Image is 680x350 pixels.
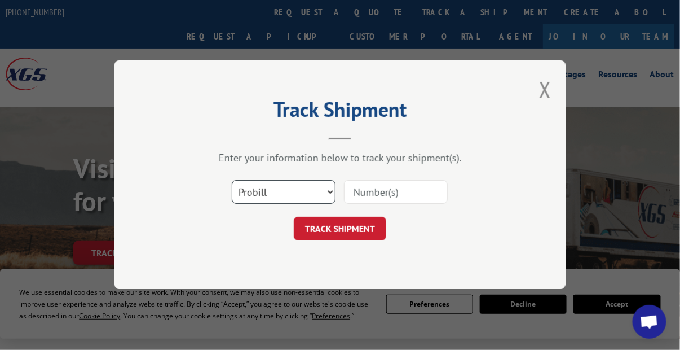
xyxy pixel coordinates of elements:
[171,152,509,165] div: Enter your information below to track your shipment(s).
[633,305,666,339] div: Open chat
[539,75,551,104] button: Close modal
[344,181,448,204] input: Number(s)
[294,217,386,241] button: TRACK SHIPMENT
[171,102,509,123] h2: Track Shipment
